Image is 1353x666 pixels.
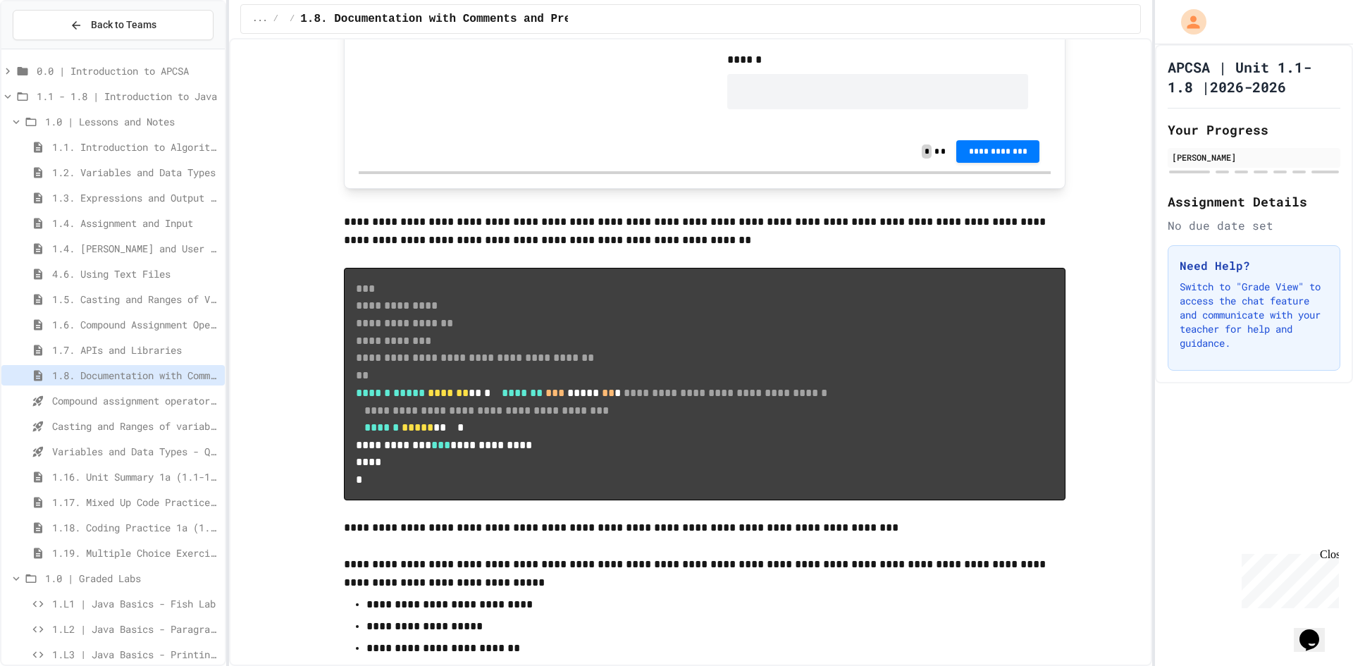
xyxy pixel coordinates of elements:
[290,13,295,25] span: /
[52,545,219,560] span: 1.19. Multiple Choice Exercises for Unit 1a (1.1-1.6)
[1236,548,1339,608] iframe: chat widget
[1172,151,1336,164] div: [PERSON_NAME]
[300,11,638,27] span: 1.8. Documentation with Comments and Preconditions
[52,165,219,180] span: 1.2. Variables and Data Types
[1294,610,1339,652] iframe: chat widget
[52,241,219,256] span: 1.4. [PERSON_NAME] and User Input
[273,13,278,25] span: /
[37,63,219,78] span: 0.0 | Introduction to APCSA
[1180,280,1328,350] p: Switch to "Grade View" to access the chat feature and communicate with your teacher for help and ...
[52,596,219,611] span: 1.L1 | Java Basics - Fish Lab
[52,520,219,535] span: 1.18. Coding Practice 1a (1.1-1.6)
[1180,257,1328,274] h3: Need Help?
[1168,192,1340,211] h2: Assignment Details
[52,444,219,459] span: Variables and Data Types - Quiz
[45,114,219,129] span: 1.0 | Lessons and Notes
[91,18,156,32] span: Back to Teams
[52,317,219,332] span: 1.6. Compound Assignment Operators
[1166,6,1210,38] div: My Account
[1168,57,1340,97] h1: APCSA | Unit 1.1- 1.8 |2026-2026
[13,10,214,40] button: Back to Teams
[52,368,219,383] span: 1.8. Documentation with Comments and Preconditions
[252,13,268,25] span: ...
[52,216,219,230] span: 1.4. Assignment and Input
[52,419,219,433] span: Casting and Ranges of variables - Quiz
[52,469,219,484] span: 1.16. Unit Summary 1a (1.1-1.6)
[52,622,219,636] span: 1.L2 | Java Basics - Paragraphs Lab
[52,647,219,662] span: 1.L3 | Java Basics - Printing Code Lab
[1168,120,1340,140] h2: Your Progress
[52,393,219,408] span: Compound assignment operators - Quiz
[52,495,219,510] span: 1.17. Mixed Up Code Practice 1.1-1.6
[52,266,219,281] span: 4.6. Using Text Files
[52,190,219,205] span: 1.3. Expressions and Output [New]
[52,343,219,357] span: 1.7. APIs and Libraries
[6,6,97,90] div: Chat with us now!Close
[1168,217,1340,234] div: No due date set
[52,140,219,154] span: 1.1. Introduction to Algorithms, Programming, and Compilers
[37,89,219,104] span: 1.1 - 1.8 | Introduction to Java
[52,292,219,307] span: 1.5. Casting and Ranges of Values
[45,571,219,586] span: 1.0 | Graded Labs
